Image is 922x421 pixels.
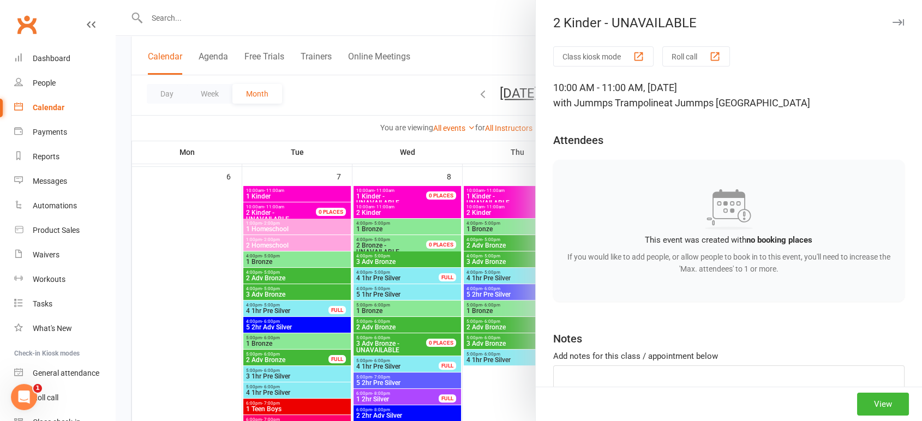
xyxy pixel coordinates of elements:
div: Attendees [553,133,603,148]
button: Class kiosk mode [553,46,654,67]
div: Workouts [33,275,65,284]
a: Payments [14,120,115,145]
div: Roll call [33,393,58,402]
a: General attendance kiosk mode [14,361,115,386]
div: Product Sales [33,226,80,234]
button: View [857,393,909,416]
a: Workouts [14,267,115,292]
a: Reports [14,145,115,169]
div: 10:00 AM - 11:00 AM, [DATE] [553,80,905,111]
div: Tasks [33,299,52,308]
div: People [33,79,56,87]
a: What's New [14,316,115,341]
a: Dashboard [14,46,115,71]
a: Product Sales [14,218,115,243]
a: Messages [14,169,115,194]
div: 2 Kinder - UNAVAILABLE [536,15,922,31]
a: Clubworx [13,11,40,38]
div: Reports [33,152,59,161]
a: Waivers [14,243,115,267]
div: Dashboard [33,54,70,63]
a: Calendar [14,95,115,120]
div: Messages [33,177,67,185]
div: Add notes for this class / appointment below [553,350,905,363]
span: 1 [33,384,42,393]
button: Roll call [662,46,730,67]
div: This event was created with [566,233,891,246]
div: What's New [33,324,72,333]
a: Roll call [14,386,115,410]
strong: no booking places [746,235,812,245]
div: Notes [553,331,582,346]
div: General attendance [33,369,99,377]
span: with Jummps Trampoline [553,97,664,109]
a: Tasks [14,292,115,316]
div: Automations [33,201,77,210]
div: Waivers [33,250,59,259]
a: People [14,71,115,95]
p: If you would like to add people, or allow people to book in to this event, you'll need to increas... [566,251,891,275]
div: Calendar [33,103,64,112]
a: Automations [14,194,115,218]
div: Payments [33,128,67,136]
iframe: Intercom live chat [11,384,37,410]
span: at Jummps [GEOGRAPHIC_DATA] [664,97,810,109]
